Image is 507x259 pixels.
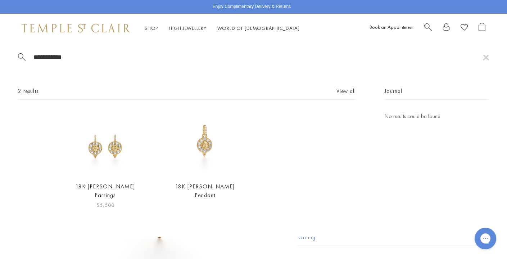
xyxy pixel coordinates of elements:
a: Search [424,23,432,34]
a: High JewelleryHigh Jewellery [169,25,207,31]
nav: Main navigation [145,24,300,33]
img: E34861-LUNAHABM [73,112,137,176]
a: World of [DEMOGRAPHIC_DATA]World of [DEMOGRAPHIC_DATA] [217,25,300,31]
img: P34861-LUNAHABM [173,112,237,176]
a: Book an Appointment [370,24,413,30]
a: 18K [PERSON_NAME] Earrings [76,183,135,198]
a: 18K [PERSON_NAME] Pendant [175,183,235,198]
p: Enjoy Complimentary Delivery & Returns [213,3,291,10]
span: $5,500 [96,201,114,209]
a: ShopShop [145,25,158,31]
button: Gifting [298,229,485,246]
a: Open Shopping Bag [479,23,485,34]
a: View Wishlist [461,23,468,34]
img: Temple St. Clair [22,24,130,32]
a: View all [336,87,356,95]
span: 2 results [18,87,39,96]
p: No results could be found [385,112,489,121]
span: Journal [385,87,402,96]
iframe: Gorgias live chat messenger [471,225,500,252]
